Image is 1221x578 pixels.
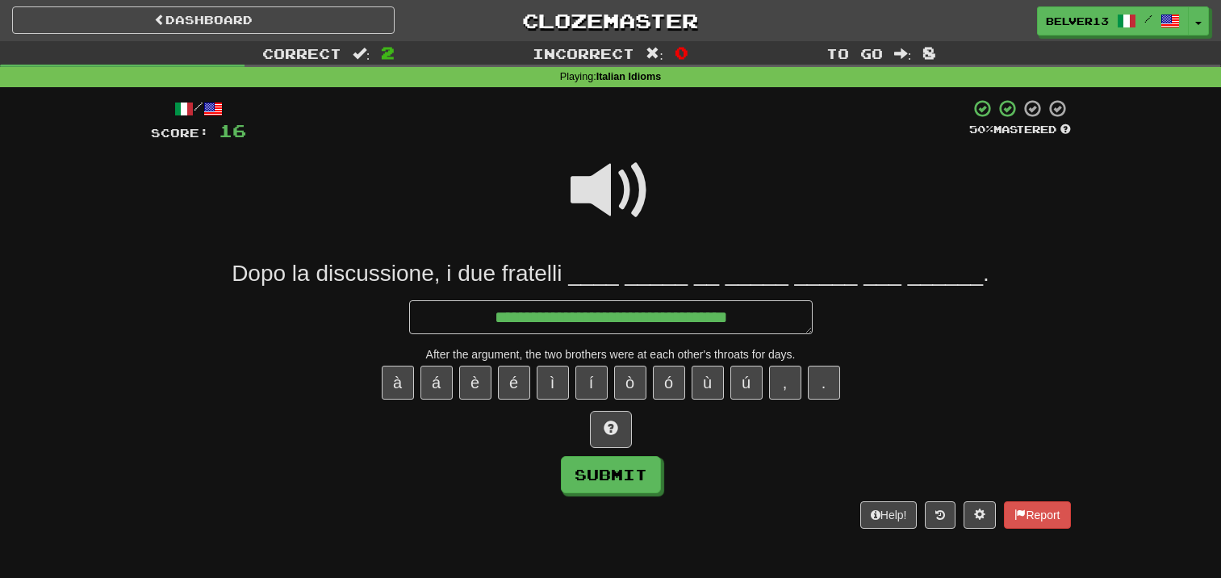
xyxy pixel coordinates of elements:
[561,456,661,493] button: Submit
[575,366,608,400] button: í
[12,6,395,34] a: Dashboard
[894,47,912,61] span: :
[151,346,1071,362] div: After the argument, the two brothers were at each other's throats for days.
[262,45,341,61] span: Correct
[692,366,724,400] button: ù
[353,47,370,61] span: :
[219,120,246,140] span: 16
[675,43,688,62] span: 0
[459,366,491,400] button: è
[1037,6,1189,36] a: Belver13 /
[533,45,634,61] span: Incorrect
[151,98,246,119] div: /
[969,123,993,136] span: 50 %
[614,366,646,400] button: ò
[646,47,663,61] span: :
[730,366,763,400] button: ú
[653,366,685,400] button: ó
[969,123,1071,137] div: Mastered
[590,411,632,448] button: Hint!
[1144,13,1152,24] span: /
[1046,14,1109,28] span: Belver13
[808,366,840,400] button: .
[498,366,530,400] button: é
[151,259,1071,288] div: Dopo la discussione, i due fratelli ____ _____ __ _____ _____ ___ ______.
[826,45,883,61] span: To go
[596,71,661,82] strong: Italian Idioms
[381,43,395,62] span: 2
[860,501,918,529] button: Help!
[419,6,801,35] a: Clozemaster
[925,501,955,529] button: Round history (alt+y)
[151,126,209,140] span: Score:
[922,43,936,62] span: 8
[382,366,414,400] button: à
[1004,501,1070,529] button: Report
[420,366,453,400] button: á
[537,366,569,400] button: ì
[769,366,801,400] button: ,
